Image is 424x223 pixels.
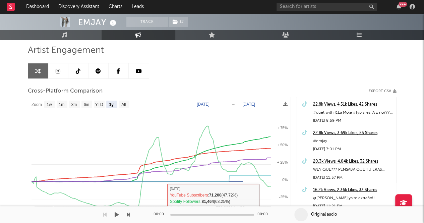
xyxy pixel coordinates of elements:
[369,89,397,93] button: Export CSV
[277,3,377,11] input: Search for artists
[168,17,188,27] span: ( 1 )
[59,102,64,107] text: 1m
[169,17,188,27] button: (1)
[313,202,393,210] div: [DATE] 11:21 PM
[109,102,114,107] text: 1y
[277,160,288,164] text: + 25%
[95,102,103,107] text: YTD
[83,102,89,107] text: 6m
[313,186,393,194] a: 16.2k Views, 2.36k Likes, 33 Shares
[28,47,104,55] span: Artist Engagement
[277,143,288,147] text: + 50%
[32,102,42,107] text: Zoom
[397,4,401,9] button: 99+
[313,158,393,166] a: 20.3k Views, 4.04k Likes, 32 Shares
[313,194,393,202] div: @[PERSON_NAME] ya te extraño!!
[242,102,255,107] text: [DATE]
[313,117,393,125] div: [DATE] 8:59 PM
[311,212,337,218] div: Original audio
[279,195,288,199] text: -25%
[257,211,271,219] div: 00:00
[277,126,288,130] text: + 75%
[313,166,393,174] div: WEY QUE??? PENSABA QUE TU ERAS [DEMOGRAPHIC_DATA]!!! #emjay
[47,102,52,107] text: 1w
[313,174,393,182] div: [DATE] 11:57 PM
[313,129,393,137] a: 22.8k Views, 3.69k Likes, 55 Shares
[282,178,288,182] text: 0%
[231,102,235,107] text: →
[313,109,393,117] div: #duet with @La Mole #fyp si es IA o no??? 🤣🤣nos vemos el jueves puebla!!! #emjay #meestoyvolviend...
[28,87,103,95] span: Cross-Platform Comparison
[313,145,393,153] div: [DATE] 7:01 PM
[197,102,209,107] text: [DATE]
[126,17,168,27] button: Track
[154,211,167,219] div: 00:00
[313,137,393,145] div: #emjay
[399,2,407,7] div: 99 +
[313,101,393,109] a: 22.8k Views, 4.51k Likes, 42 Shares
[121,102,126,107] text: All
[78,17,118,28] div: EMJAY
[71,102,77,107] text: 3m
